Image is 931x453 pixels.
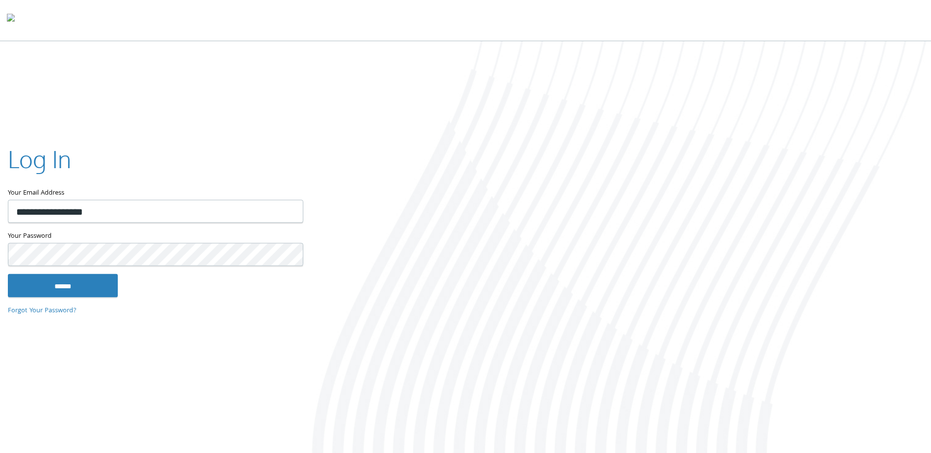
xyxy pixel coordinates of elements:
a: Forgot Your Password? [8,306,77,317]
label: Your Password [8,231,302,243]
keeper-lock: Open Keeper Popup [284,249,295,260]
h2: Log In [8,143,71,176]
keeper-lock: Open Keeper Popup [284,205,295,217]
img: todyl-logo-dark.svg [7,10,15,30]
